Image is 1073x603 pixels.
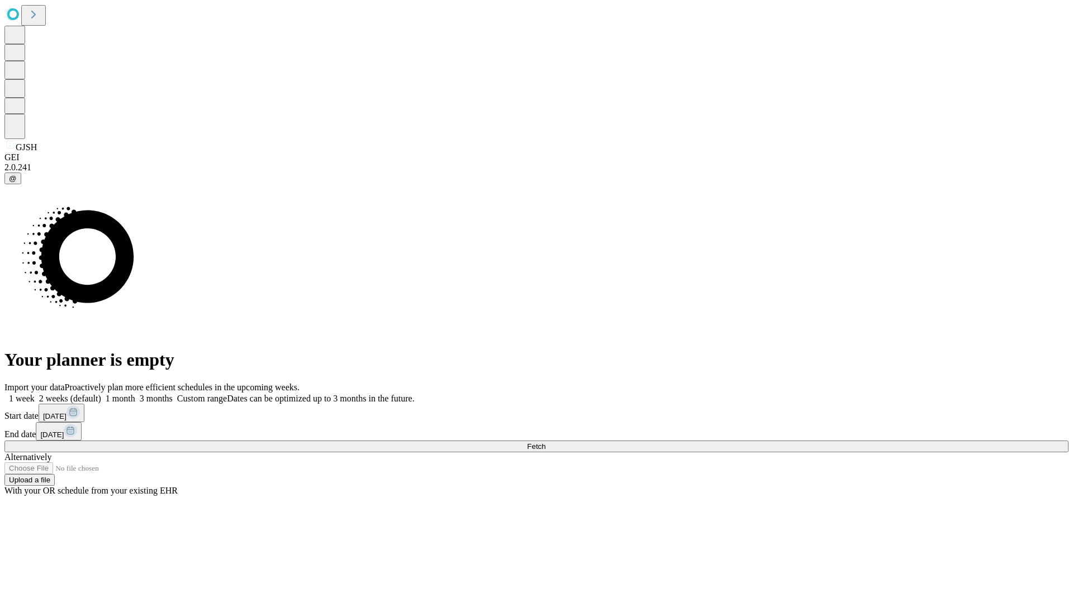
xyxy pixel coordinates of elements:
span: With your OR schedule from your existing EHR [4,486,178,495]
span: @ [9,174,17,183]
span: Custom range [177,394,227,403]
div: GEI [4,152,1069,162]
span: [DATE] [40,430,64,439]
span: GJSH [16,142,37,152]
span: Dates can be optimized up to 3 months in the future. [227,394,414,403]
button: [DATE] [39,404,84,422]
button: Upload a file [4,474,55,486]
div: 2.0.241 [4,162,1069,173]
span: Fetch [527,442,545,451]
span: 1 month [106,394,135,403]
button: @ [4,173,21,184]
button: Fetch [4,441,1069,452]
span: 1 week [9,394,35,403]
div: End date [4,422,1069,441]
h1: Your planner is empty [4,350,1069,370]
span: Alternatively [4,452,51,462]
span: 3 months [140,394,173,403]
span: 2 weeks (default) [39,394,101,403]
button: [DATE] [36,422,82,441]
span: Proactively plan more efficient schedules in the upcoming weeks. [65,382,300,392]
div: Start date [4,404,1069,422]
span: Import your data [4,382,65,392]
span: [DATE] [43,412,67,420]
